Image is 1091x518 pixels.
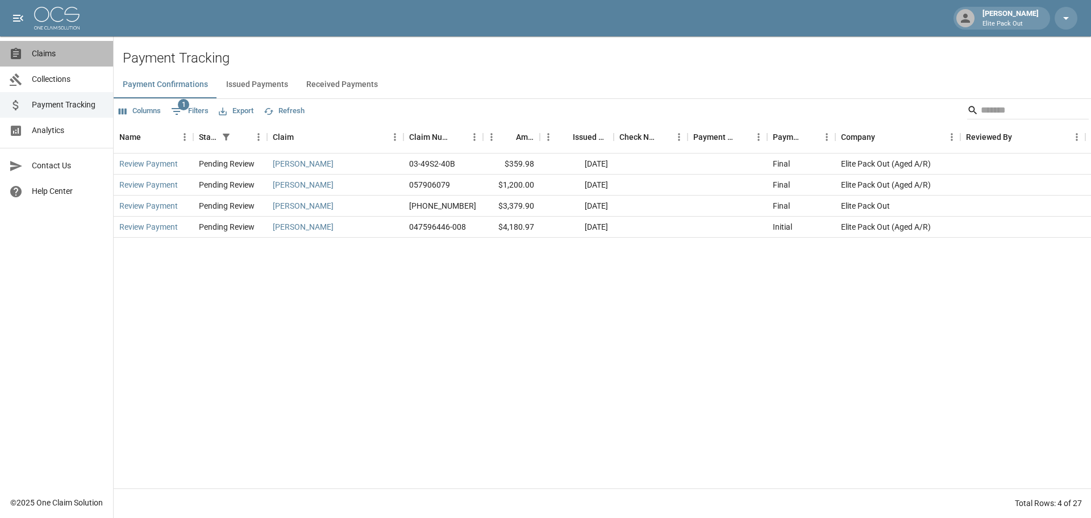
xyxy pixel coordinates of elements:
[409,200,476,212] div: 01-009-086393
[466,129,483,146] button: Menu
[32,99,104,111] span: Payment Tracking
[841,121,875,153] div: Company
[978,8,1043,28] div: [PERSON_NAME]
[483,129,500,146] button: Menu
[32,48,104,60] span: Claims
[540,129,557,146] button: Menu
[835,154,960,175] div: Elite Pack Out (Aged A/R)
[273,179,334,190] a: [PERSON_NAME]
[199,179,255,190] div: Pending Review
[114,121,193,153] div: Name
[218,129,234,145] button: Show filters
[614,121,688,153] div: Check Number
[540,175,614,196] div: [DATE]
[802,129,818,145] button: Sort
[619,121,655,153] div: Check Number
[483,154,540,175] div: $359.98
[119,121,141,153] div: Name
[273,221,334,233] a: [PERSON_NAME]
[403,121,483,153] div: Claim Number
[10,497,103,508] div: © 2025 One Claim Solution
[141,129,157,145] button: Sort
[273,158,334,169] a: [PERSON_NAME]
[409,221,466,233] div: 047596446-008
[217,71,297,98] button: Issued Payments
[32,125,104,136] span: Analytics
[199,158,255,169] div: Pending Review
[119,200,178,212] a: Review Payment
[193,121,267,153] div: Status
[483,121,540,153] div: Amount
[450,129,466,145] button: Sort
[119,221,178,233] a: Review Payment
[386,129,403,146] button: Menu
[119,158,178,169] a: Review Payment
[773,121,802,153] div: Payment Type
[835,217,960,238] div: Elite Pack Out (Aged A/R)
[960,121,1085,153] div: Reviewed By
[178,99,189,110] span: 1
[671,129,688,146] button: Menu
[1015,498,1082,509] div: Total Rows: 4 of 27
[119,179,178,190] a: Review Payment
[1012,129,1028,145] button: Sort
[7,7,30,30] button: open drawer
[688,121,767,153] div: Payment Method
[835,175,960,196] div: Elite Pack Out (Aged A/R)
[273,200,334,212] a: [PERSON_NAME]
[123,50,1091,67] h2: Payment Tracking
[267,121,403,153] div: Claim
[540,121,614,153] div: Issued Date
[516,121,534,153] div: Amount
[540,217,614,238] div: [DATE]
[967,101,1089,122] div: Search
[557,129,573,145] button: Sort
[218,129,234,145] div: 1 active filter
[773,179,790,190] div: Final
[750,129,767,146] button: Menu
[114,71,1091,98] div: dynamic tabs
[261,102,307,120] button: Refresh
[483,217,540,238] div: $4,180.97
[409,179,450,190] div: 057906079
[294,129,310,145] button: Sort
[176,129,193,146] button: Menu
[966,121,1012,153] div: Reviewed By
[943,129,960,146] button: Menu
[835,196,960,217] div: Elite Pack Out
[297,71,387,98] button: Received Payments
[199,200,255,212] div: Pending Review
[1068,129,1085,146] button: Menu
[273,121,294,153] div: Claim
[835,121,960,153] div: Company
[114,71,217,98] button: Payment Confirmations
[573,121,608,153] div: Issued Date
[32,160,104,172] span: Contact Us
[767,121,835,153] div: Payment Type
[234,129,250,145] button: Sort
[540,196,614,217] div: [DATE]
[216,102,256,120] button: Export
[693,121,734,153] div: Payment Method
[199,121,218,153] div: Status
[34,7,80,30] img: ocs-logo-white-transparent.png
[773,158,790,169] div: Final
[875,129,891,145] button: Sort
[116,102,164,120] button: Select columns
[734,129,750,145] button: Sort
[483,196,540,217] div: $3,379.90
[409,121,450,153] div: Claim Number
[540,154,614,175] div: [DATE]
[483,175,540,196] div: $1,200.00
[773,200,790,212] div: Final
[409,158,455,169] div: 03-49S2-40B
[982,19,1039,29] p: Elite Pack Out
[168,102,211,121] button: Show filters
[500,129,516,145] button: Sort
[773,221,792,233] div: Initial
[32,73,104,85] span: Collections
[250,129,267,146] button: Menu
[32,185,104,197] span: Help Center
[199,221,255,233] div: Pending Review
[818,129,835,146] button: Menu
